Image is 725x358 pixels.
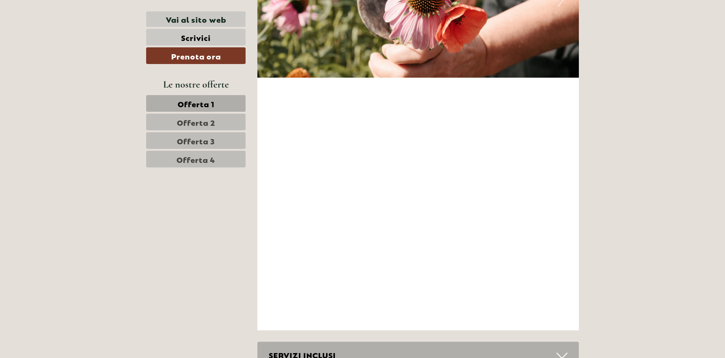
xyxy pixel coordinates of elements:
a: Vai al sito web [146,11,246,27]
div: [GEOGRAPHIC_DATA] [11,22,101,28]
span: Offerta 4 [177,154,215,164]
span: Offerta 2 [177,117,215,127]
div: Le nostre offerte [146,77,246,91]
span: Offerta 1 [178,98,214,109]
span: Offerta 3 [177,135,215,146]
a: Prenota ora [146,47,246,64]
button: Invia [254,196,299,213]
div: domenica [129,6,170,19]
div: Buon giorno, come possiamo aiutarla? [6,20,105,44]
a: Scrivici [146,29,246,45]
small: 09:35 [11,37,101,42]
